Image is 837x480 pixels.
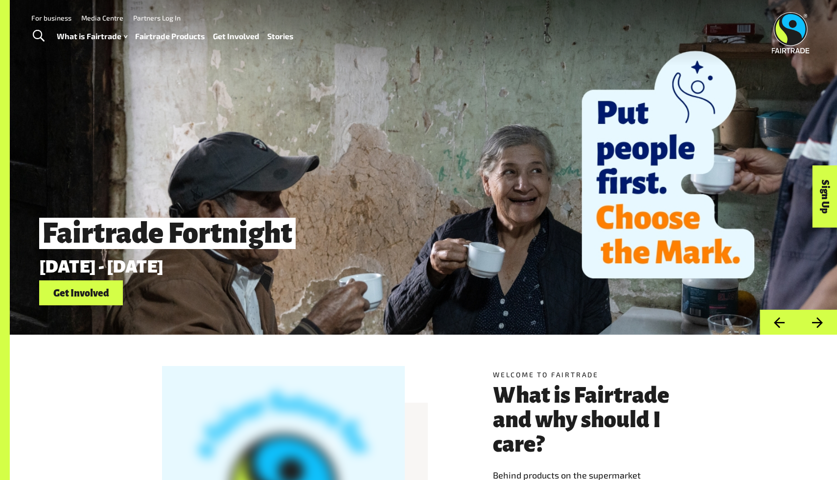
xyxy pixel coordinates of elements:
[267,29,294,44] a: Stories
[31,14,71,22] a: For business
[213,29,259,44] a: Get Involved
[39,257,677,276] p: [DATE] - [DATE]
[39,280,123,305] a: Get Involved
[133,14,181,22] a: Partners Log In
[493,369,685,380] h5: Welcome to Fairtrade
[772,12,810,53] img: Fairtrade Australia New Zealand logo
[26,24,50,48] a: Toggle Search
[493,383,685,457] h3: What is Fairtrade and why should I care?
[57,29,127,44] a: What is Fairtrade
[135,29,205,44] a: Fairtrade Products
[760,310,798,335] button: Previous
[81,14,123,22] a: Media Centre
[798,310,837,335] button: Next
[39,218,296,249] span: Fairtrade Fortnight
